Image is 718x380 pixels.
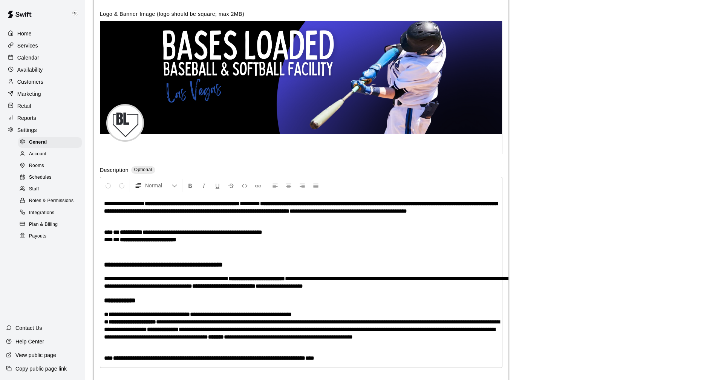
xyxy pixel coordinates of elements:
span: Account [29,150,46,158]
p: Settings [17,126,37,134]
a: Reports [6,112,79,124]
button: Justify Align [309,179,322,192]
a: Account [18,148,85,160]
p: Reports [17,114,36,122]
a: General [18,136,85,148]
a: Payouts [18,230,85,242]
a: Rooms [18,160,85,172]
a: Availability [6,64,79,75]
div: Schedules [18,172,82,183]
p: View public page [15,351,56,359]
span: Plan & Billing [29,221,58,228]
img: Keith Brooks [70,9,80,18]
p: Calendar [17,54,39,61]
a: Settings [6,124,79,136]
a: Calendar [6,52,79,63]
button: Left Align [269,179,282,192]
button: Format Bold [184,179,197,192]
p: Services [17,42,38,49]
p: Customers [17,78,43,86]
div: Rooms [18,161,82,171]
p: Home [17,30,32,37]
button: Format Underline [211,179,224,192]
a: Staff [18,184,85,195]
span: Schedules [29,174,52,181]
p: Availability [17,66,43,74]
button: Insert Link [252,179,265,192]
button: Center Align [282,179,295,192]
a: Marketing [6,88,79,100]
a: Home [6,28,79,39]
span: Payouts [29,233,46,240]
span: Optional [134,167,152,172]
span: General [29,139,47,146]
a: Retail [6,100,79,112]
p: Retail [17,102,31,110]
button: Right Align [296,179,309,192]
div: Staff [18,184,82,195]
span: Rooms [29,162,44,170]
div: Account [18,149,82,159]
a: Plan & Billing [18,219,85,230]
p: Marketing [17,90,41,98]
div: General [18,137,82,148]
div: Plan & Billing [18,219,82,230]
p: Help Center [15,338,44,345]
button: Undo [102,179,115,192]
button: Format Italics [197,179,210,192]
button: Formatting Options [132,179,181,192]
span: Roles & Permissions [29,197,73,205]
a: Roles & Permissions [18,195,85,207]
label: Description [100,166,129,175]
span: Normal [145,182,171,189]
p: Contact Us [15,324,42,332]
div: Keith Brooks [69,6,85,21]
button: Insert Code [238,179,251,192]
div: Payouts [18,231,82,242]
div: Integrations [18,208,82,218]
button: Redo [115,179,128,192]
span: Integrations [29,209,55,217]
div: Roles & Permissions [18,196,82,206]
button: Format Strikethrough [225,179,237,192]
a: Integrations [18,207,85,219]
p: Copy public page link [15,365,67,372]
span: Staff [29,185,39,193]
a: Schedules [18,172,85,184]
a: Customers [6,76,79,87]
label: Logo & Banner Image (logo should be square; max 2MB) [100,11,244,17]
a: Services [6,40,79,51]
